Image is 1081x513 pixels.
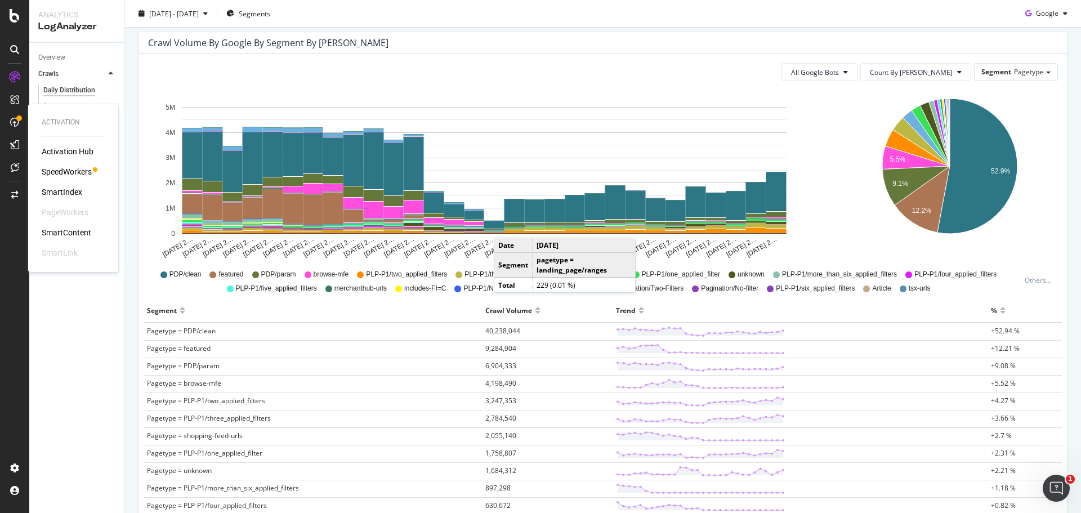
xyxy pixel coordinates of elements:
[791,68,839,77] span: All Google Bots
[166,179,175,187] text: 2M
[533,278,636,292] td: 229 (0.01 %)
[147,344,211,353] span: Pagetype = featured
[148,90,820,259] svg: A chart.
[890,156,905,164] text: 5.5%
[42,227,91,238] a: SmartContent
[166,204,175,212] text: 1M
[147,483,299,493] span: Pagetype = PLP-P1/more_than_six_applied_filters
[485,361,516,371] span: 6,904,333
[485,378,516,388] span: 4,198,490
[166,104,175,111] text: 5M
[463,284,518,293] span: PLP-P1/No-Filters
[42,166,92,177] a: SpeedWorkers
[617,284,684,293] span: Pagination/Two-Filters
[914,270,997,279] span: PLP-P1/four_applied_filters
[860,63,971,81] button: Count By [PERSON_NAME]
[991,413,1016,423] span: +3.66 %
[485,413,516,423] span: 2,784,540
[38,9,115,20] div: Analytics
[38,52,65,64] div: Overview
[872,284,891,293] span: Article
[147,413,271,423] span: Pagetype = PLP-P1/three_applied_filters
[166,154,175,162] text: 3M
[149,8,199,18] span: [DATE] - [DATE]
[222,5,275,23] button: Segments
[494,253,533,278] td: Segment
[991,501,1016,510] span: +0.82 %
[991,301,997,319] div: %
[42,247,78,258] a: SmartLink
[776,284,855,293] span: PLP-P1/six_applied_filters
[533,238,636,253] td: [DATE]
[1043,475,1070,502] iframe: Intercom live chat
[991,344,1020,353] span: +12.21 %
[991,396,1016,405] span: +4.27 %
[42,118,105,127] div: Activation
[870,68,953,77] span: Count By Day
[991,326,1020,336] span: +52.94 %
[38,52,117,64] a: Overview
[485,483,511,493] span: 897,298
[738,270,765,279] span: unknown
[991,483,1016,493] span: +1.18 %
[147,448,262,458] span: Pagetype = PLP-P1/one_applied_filter
[991,361,1016,371] span: +9.08 %
[134,5,212,23] button: [DATE] - [DATE]
[261,270,296,279] span: PDP/param
[991,466,1016,475] span: +2.21 %
[147,301,177,319] div: Segment
[494,238,533,253] td: Date
[404,284,446,293] span: includes-FI=C
[981,67,1011,77] span: Segment
[485,344,516,353] span: 9,284,904
[147,396,265,405] span: Pagetype = PLP-P1/two_applied_filters
[42,186,82,198] a: SmartIndex
[147,378,221,388] span: Pagetype = browse-mfe
[991,448,1016,458] span: +2.31 %
[485,326,520,336] span: 40,238,044
[147,361,220,371] span: Pagetype = PDP/param
[1036,8,1058,18] span: Google
[236,284,317,293] span: PLP-P1/five_applied_filters
[464,270,551,279] span: PLP-P1/three_applied_filters
[366,270,447,279] span: PLP-P1/two_applied_filters
[991,167,1010,175] text: 52.9%
[166,129,175,137] text: 4M
[485,501,511,510] span: 630,672
[42,146,93,157] a: Activation Hub
[171,230,175,238] text: 0
[991,431,1012,440] span: +2.7 %
[147,326,216,336] span: Pagetype = PDP/clean
[494,278,533,292] td: Total
[147,431,243,440] span: Pagetype = shopping-feed-urls
[334,284,387,293] span: merchanthub-urls
[147,466,212,475] span: Pagetype = unknown
[781,63,857,81] button: All Google Bots
[642,270,720,279] span: PLP-P1/one_applied_filter
[912,207,931,215] text: 12.2%
[485,448,516,458] span: 1,758,807
[239,8,270,18] span: Segments
[991,378,1016,388] span: +5.52 %
[892,180,908,188] text: 9.1%
[1021,5,1072,23] button: Google
[43,101,106,124] div: Segments Distribution
[533,253,636,278] td: pagetype = landing_page/ranges
[843,90,1056,259] svg: A chart.
[42,207,88,218] div: PageWorkers
[38,20,115,33] div: LogAnalyzer
[616,301,636,319] div: Trend
[148,37,388,48] div: Crawl Volume by google by Segment by [PERSON_NAME]
[38,68,59,80] div: Crawls
[169,270,202,279] span: PDP/clean
[701,284,758,293] span: Pagination/No-filter
[38,68,105,80] a: Crawls
[43,84,117,96] a: Daily Distribution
